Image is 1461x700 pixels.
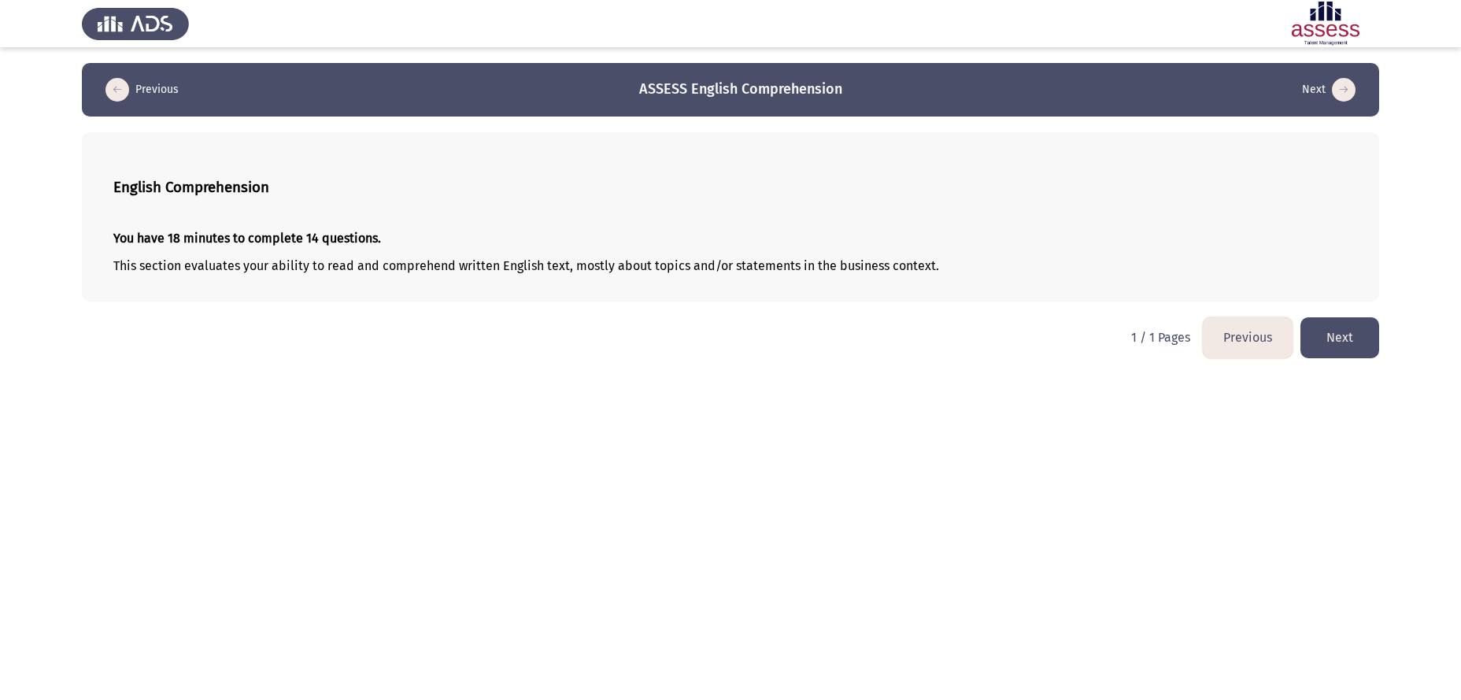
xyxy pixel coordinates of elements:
p: 1 / 1 Pages [1131,330,1190,345]
button: load previous page [1203,317,1293,357]
button: load next page [1297,77,1360,102]
img: Assess Talent Management logo [82,2,189,46]
p: This section evaluates your ability to read and comprehend written English text, mostly about top... [113,258,1348,273]
b: English Comprehension [113,179,269,196]
button: load next page [1300,317,1379,357]
button: load previous page [101,77,183,102]
h3: ASSESS English Comprehension [639,80,842,99]
strong: You have 18 minutes to complete 14 questions. [113,231,381,246]
img: Assessment logo of ASSESS English Language Assessment (3 Module) (Ad - IB) [1272,2,1379,46]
